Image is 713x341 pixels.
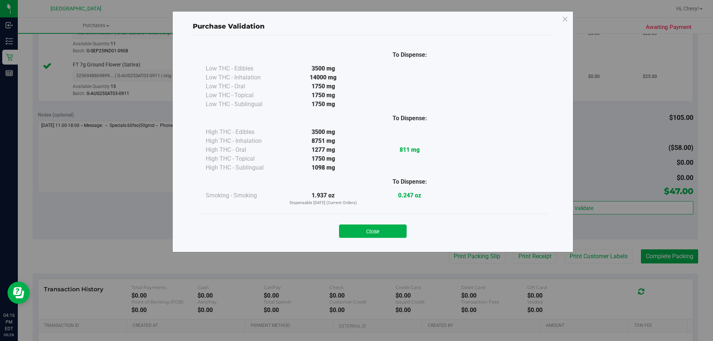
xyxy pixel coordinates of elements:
div: 1277 mg [280,145,367,154]
div: Low THC - Edibles [206,64,280,73]
div: To Dispense: [367,177,453,186]
div: 1750 mg [280,100,367,109]
div: High THC - Edibles [206,128,280,137]
div: High THC - Topical [206,154,280,163]
div: 8751 mg [280,137,367,145]
span: Purchase Validation [193,22,265,30]
div: 1750 mg [280,154,367,163]
div: 1750 mg [280,91,367,100]
iframe: Resource center [7,282,30,304]
div: 3500 mg [280,64,367,73]
div: Low THC - Sublingual [206,100,280,109]
div: High THC - Oral [206,145,280,154]
div: To Dispense: [367,114,453,123]
strong: 811 mg [400,146,420,153]
div: Low THC - Inhalation [206,73,280,82]
div: 14000 mg [280,73,367,82]
div: 1.937 oz [280,191,367,206]
div: High THC - Sublingual [206,163,280,172]
div: High THC - Inhalation [206,137,280,145]
button: Close [339,224,407,238]
div: Low THC - Topical [206,91,280,100]
p: Dispensable [DATE] (Current Orders) [280,200,367,206]
div: 1750 mg [280,82,367,91]
div: To Dispense: [367,50,453,59]
div: Smoking - Smoking [206,191,280,200]
div: Low THC - Oral [206,82,280,91]
div: 3500 mg [280,128,367,137]
div: 1098 mg [280,163,367,172]
strong: 0.247 oz [398,192,421,199]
